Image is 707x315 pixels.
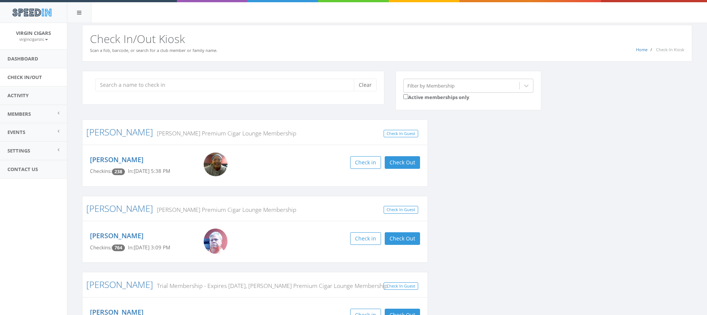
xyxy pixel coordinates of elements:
a: [PERSON_NAME] [86,278,153,291]
a: virgincigarsllc [19,36,48,42]
img: Keith_Johnson.png [204,152,227,176]
input: Search a name to check in [95,79,359,91]
span: Settings [7,147,30,154]
span: Virgin Cigars [16,30,51,36]
span: Check-In Kiosk [656,47,684,52]
h2: Check In/Out Kiosk [90,33,684,45]
a: Check In Guest [384,282,418,290]
small: virgincigarsllc [19,37,48,42]
small: [PERSON_NAME] Premium Cigar Lounge Membership [153,129,296,137]
a: Home [636,47,648,52]
span: Contact Us [7,166,38,173]
a: [PERSON_NAME] [86,126,153,138]
small: Scan a fob, barcode, or search for a club member or family name. [90,47,217,53]
small: Trial Membership - Expires [DATE], [PERSON_NAME] Premium Cigar Lounge Membership [153,282,388,290]
span: Checkins: [90,244,112,251]
input: Active memberships only [403,94,408,99]
a: Check In Guest [384,206,418,214]
a: [PERSON_NAME] [90,155,143,164]
button: Check in [350,232,381,245]
button: Check in [350,156,381,169]
span: Checkin count [112,168,125,175]
span: In: [DATE] 5:38 PM [128,168,170,174]
img: Big_Mike.jpg [204,229,227,254]
a: [PERSON_NAME] [86,202,153,214]
div: Filter by Membership [407,82,455,89]
button: Check Out [385,156,420,169]
span: Checkins: [90,168,112,174]
button: Check Out [385,232,420,245]
span: In: [DATE] 3:09 PM [128,244,170,251]
small: [PERSON_NAME] Premium Cigar Lounge Membership [153,206,296,214]
button: Clear [354,79,377,91]
span: Checkin count [112,245,125,251]
img: speedin_logo.png [9,6,55,19]
label: Active memberships only [403,93,469,101]
span: Members [7,111,31,117]
a: Check In Guest [384,130,418,138]
a: [PERSON_NAME] [90,231,143,240]
span: Events [7,129,25,135]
